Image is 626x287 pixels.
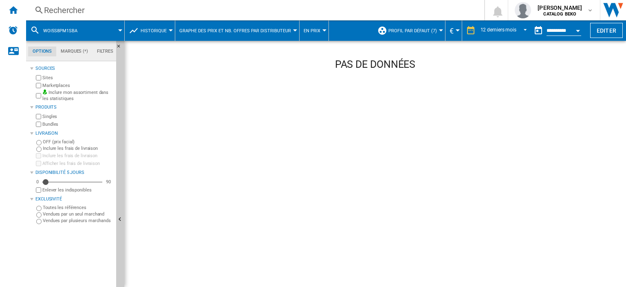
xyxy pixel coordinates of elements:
button: Masquer [116,41,126,56]
div: Exclusivité [35,196,113,202]
div: 12 derniers mois [481,27,516,33]
span: Graphe des prix et nb. offres par distributeur [179,28,291,33]
div: WOI5S8PM1SBA [30,20,120,41]
img: alerts-logo.svg [8,25,18,35]
input: Marketplaces [36,83,41,88]
label: Inclure les frais de livraison [43,145,113,151]
div: Rechercher [44,4,463,16]
input: Sites [36,75,41,80]
div: Sources [35,65,113,72]
input: Afficher les frais de livraison [36,161,41,166]
button: Graphe des prix et nb. offres par distributeur [179,20,295,41]
button: Historique [141,20,171,41]
img: mysite-bg-18x18.png [42,89,47,94]
label: Sites [42,75,113,81]
button: Open calendar [571,22,585,37]
span: € [450,27,454,35]
div: Historique [129,20,171,41]
div: Pas de données [124,57,626,71]
button: En prix [304,20,324,41]
input: Inclure les frais de livraison [36,153,41,158]
md-menu: Currency [445,20,462,41]
md-tab-item: Filtres [93,47,118,56]
label: OFF (prix facial) [43,139,113,145]
input: Bundles [36,122,41,127]
div: Livraison [35,130,113,137]
input: Vendues par un seul marchand [36,212,42,218]
div: Produits [35,104,113,111]
input: Inclure les frais de livraison [36,147,42,152]
label: Toutes les références [43,205,113,211]
img: profile.jpg [515,2,531,18]
md-tab-item: Marques (*) [56,47,93,56]
label: Enlever les indisponibles [42,187,113,193]
label: Inclure les frais de livraison [42,153,113,159]
button: Profil par défaut (7) [388,20,441,41]
label: Singles [42,113,113,120]
b: CATALOG BEKO [543,11,576,17]
label: Bundles [42,121,113,127]
div: 90 [104,179,113,185]
button: € [450,20,458,41]
input: Inclure mon assortiment dans les statistiques [36,91,41,101]
input: OFF (prix facial) [36,140,42,145]
button: Editer [590,23,623,38]
div: 0 [34,179,41,185]
button: md-calendar [530,22,547,39]
label: Afficher les frais de livraison [42,160,113,167]
input: Singles [36,114,41,119]
md-slider: Disponibilité [42,178,102,186]
span: En prix [304,28,320,33]
label: Vendues par plusieurs marchands [43,218,113,224]
md-tab-item: Options [28,47,56,56]
input: Toutes les références [36,206,42,211]
label: Vendues par un seul marchand [43,211,113,217]
md-select: REPORTS.WIZARD.STEPS.REPORT.STEPS.REPORT_OPTIONS.PERIOD: 12 derniers mois [480,24,530,38]
input: Vendues par plusieurs marchands [36,219,42,224]
span: [PERSON_NAME] [538,4,582,12]
span: Historique [141,28,167,33]
span: Profil par défaut (7) [388,28,437,33]
input: Afficher les frais de livraison [36,187,41,193]
div: Disponibilité 5 Jours [35,169,113,176]
label: Inclure mon assortiment dans les statistiques [42,89,113,102]
label: Marketplaces [42,82,113,89]
div: Profil par défaut (7) [377,20,441,41]
span: WOI5S8PM1SBA [43,28,77,33]
button: WOI5S8PM1SBA [43,20,86,41]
